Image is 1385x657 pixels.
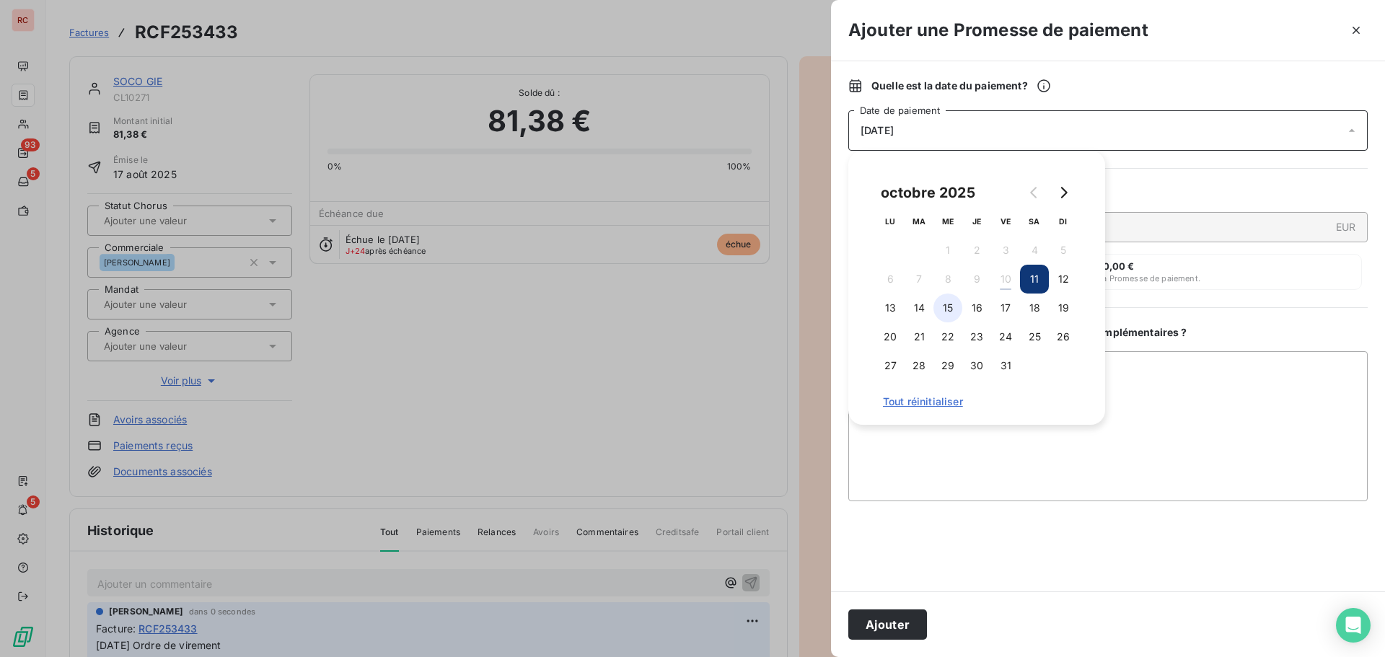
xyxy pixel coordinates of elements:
[933,265,962,294] button: 8
[876,294,905,322] button: 13
[905,322,933,351] button: 21
[905,265,933,294] button: 7
[1020,265,1049,294] button: 11
[905,351,933,380] button: 28
[871,79,1051,93] span: Quelle est la date du paiement ?
[933,294,962,322] button: 15
[905,294,933,322] button: 14
[1049,265,1078,294] button: 12
[962,294,991,322] button: 16
[1020,178,1049,207] button: Go to previous month
[1049,236,1078,265] button: 5
[876,265,905,294] button: 6
[991,207,1020,236] th: vendredi
[1020,322,1049,351] button: 25
[962,351,991,380] button: 30
[1049,294,1078,322] button: 19
[1049,207,1078,236] th: dimanche
[876,351,905,380] button: 27
[876,322,905,351] button: 20
[1049,322,1078,351] button: 26
[1049,178,1078,207] button: Go to next month
[848,609,927,640] button: Ajouter
[991,294,1020,322] button: 17
[933,322,962,351] button: 22
[991,351,1020,380] button: 31
[962,207,991,236] th: jeudi
[883,396,1070,407] span: Tout réinitialiser
[962,265,991,294] button: 9
[933,236,962,265] button: 1
[962,236,991,265] button: 2
[1020,207,1049,236] th: samedi
[962,322,991,351] button: 23
[933,207,962,236] th: mercredi
[1020,236,1049,265] button: 4
[1103,260,1135,272] span: 0,00 €
[905,207,933,236] th: mardi
[876,181,980,204] div: octobre 2025
[861,125,894,136] span: [DATE]
[1020,294,1049,322] button: 18
[1336,608,1371,643] div: Open Intercom Messenger
[933,351,962,380] button: 29
[991,322,1020,351] button: 24
[848,17,1148,43] h3: Ajouter une Promesse de paiement
[876,207,905,236] th: lundi
[991,236,1020,265] button: 3
[991,265,1020,294] button: 10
